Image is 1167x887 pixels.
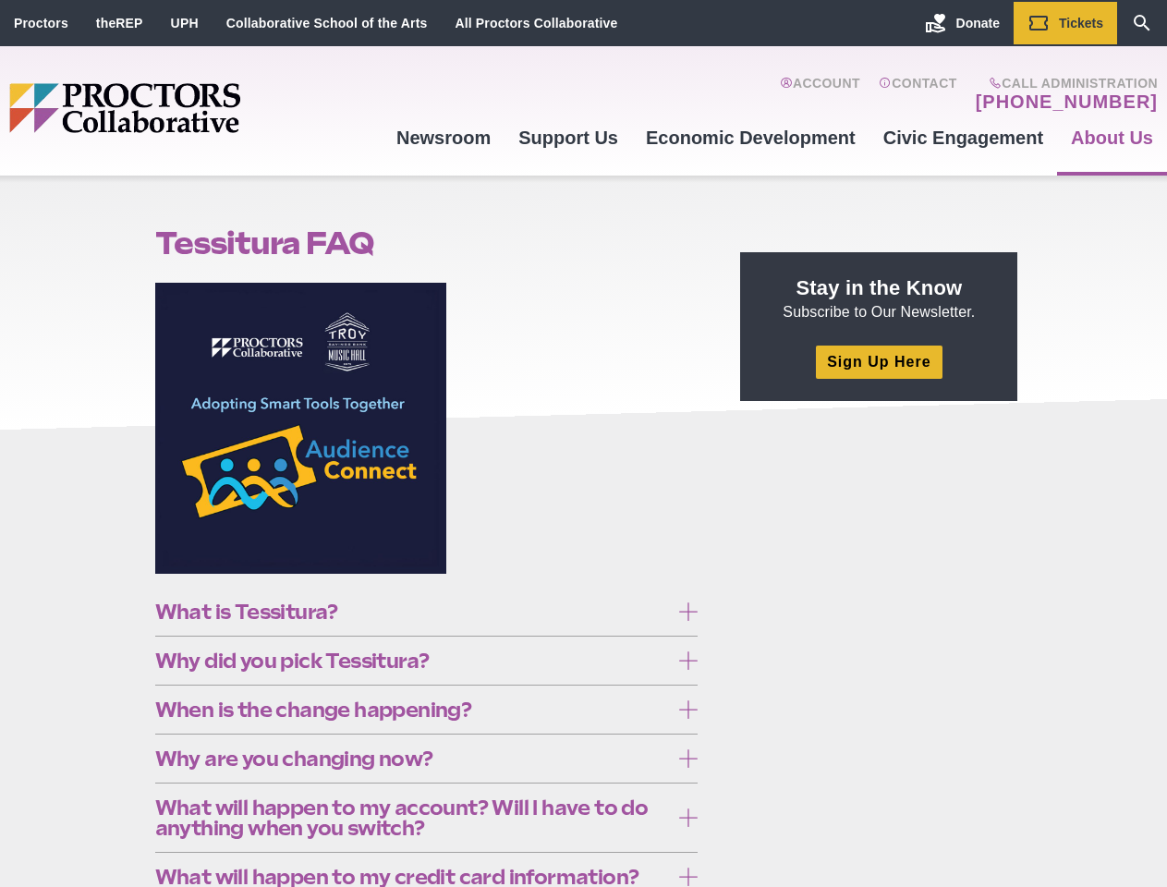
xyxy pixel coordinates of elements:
span: What will happen to my credit card information? [155,867,670,887]
p: Subscribe to Our Newsletter. [762,274,995,322]
span: What will happen to my account? Will I have to do anything when you switch? [155,797,670,838]
strong: Stay in the Know [796,276,963,299]
span: What is Tessitura? [155,601,670,622]
a: Proctors [14,16,68,30]
h1: Tessitura FAQ [155,225,699,261]
a: All Proctors Collaborative [455,16,617,30]
a: Contact [879,76,957,113]
span: Why did you pick Tessitura? [155,650,670,671]
span: Call Administration [970,76,1158,91]
a: Civic Engagement [869,113,1057,163]
a: Economic Development [632,113,869,163]
a: Donate [911,2,1014,44]
a: Newsroom [383,113,504,163]
a: UPH [171,16,199,30]
a: Account [780,76,860,113]
span: Donate [956,16,1000,30]
span: When is the change happening? [155,699,670,720]
a: theREP [96,16,143,30]
img: Proctors logo [9,83,383,133]
a: Collaborative School of the Arts [226,16,428,30]
span: Why are you changing now? [155,748,670,769]
span: Tickets [1059,16,1103,30]
a: Search [1117,2,1167,44]
a: [PHONE_NUMBER] [976,91,1158,113]
a: Tickets [1014,2,1117,44]
a: About Us [1057,113,1167,163]
a: Support Us [504,113,632,163]
a: Sign Up Here [816,346,942,378]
